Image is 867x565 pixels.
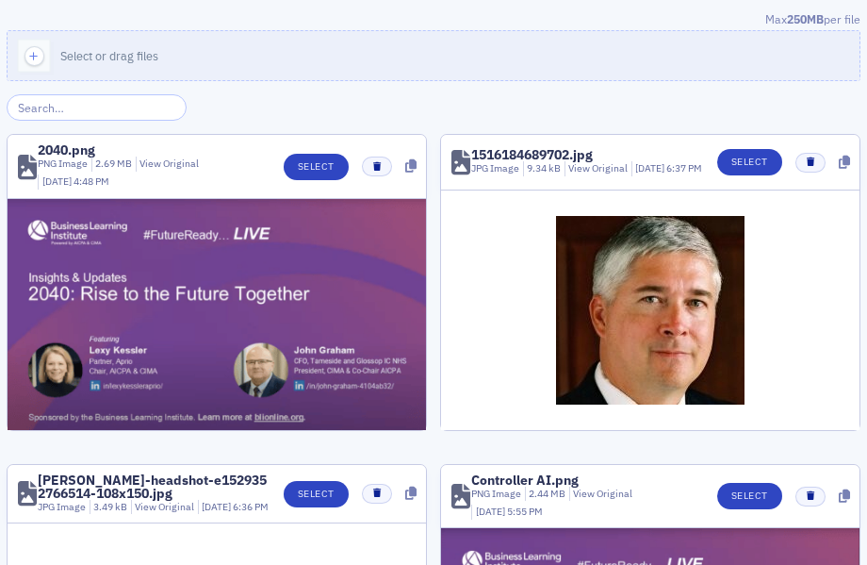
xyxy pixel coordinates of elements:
[284,154,349,180] button: Select
[202,500,233,513] span: [DATE]
[139,157,199,170] a: View Original
[471,487,521,502] div: PNG Image
[507,505,543,518] span: 5:55 PM
[74,174,109,188] span: 4:48 PM
[573,487,632,500] a: View Original
[7,94,187,121] input: Search…
[525,487,566,502] div: 2.44 MB
[38,143,95,157] div: 2040.png
[476,505,507,518] span: [DATE]
[523,161,562,176] div: 9.34 kB
[471,148,593,161] div: 1516184689702.jpg
[233,500,269,513] span: 6:36 PM
[38,157,88,172] div: PNG Image
[90,500,128,515] div: 3.49 kB
[666,161,702,174] span: 6:37 PM
[568,161,628,174] a: View Original
[471,474,579,487] div: Controller AI.png
[135,500,194,513] a: View Original
[38,500,86,515] div: JPG Image
[635,161,666,174] span: [DATE]
[91,157,133,172] div: 2.69 MB
[7,10,860,31] div: Max per file
[38,474,270,500] div: [PERSON_NAME]-headshot-e1529352766514-108x150.jpg
[60,48,158,63] span: Select or drag files
[284,481,349,507] button: Select
[42,174,74,188] span: [DATE]
[7,30,860,81] button: Select or drag files
[471,161,519,176] div: JPG Image
[717,483,782,509] button: Select
[717,149,782,175] button: Select
[787,11,824,26] span: 250MB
